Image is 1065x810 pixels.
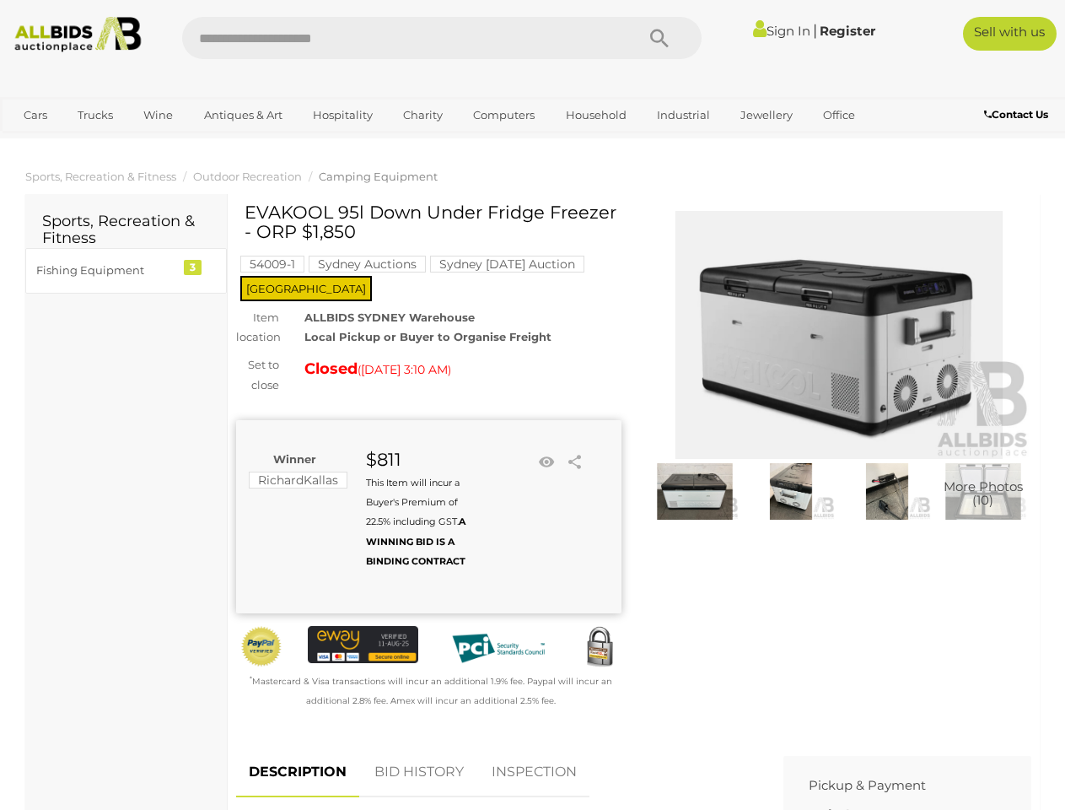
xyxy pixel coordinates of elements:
mark: Sydney Auctions [309,256,426,273]
img: EVAKOOL 95l Down Under Fridge Freezer - ORP $1,850 [647,211,1032,459]
a: BID HISTORY [362,748,476,797]
a: Sign In [753,23,810,39]
img: Official PayPal Seal [240,626,282,667]
a: Camping Equipment [319,170,438,183]
a: More Photos(10) [939,463,1027,520]
img: EVAKOOL 95l Down Under Fridge Freezer - ORP $1,850 [843,463,931,520]
span: [GEOGRAPHIC_DATA] [240,276,372,301]
strong: Closed [304,359,358,378]
img: Allbids.com.au [8,17,148,52]
img: PCI DSS compliant [444,626,553,670]
mark: RichardKallas [249,472,347,489]
a: Fishing Equipment 3 [25,248,227,293]
div: Set to close [223,355,292,395]
b: A WINNING BID IS A BINDING CONTRACT [366,516,465,567]
a: Sydney Auctions [309,257,426,271]
img: EVAKOOL 95l Down Under Fridge Freezer - ORP $1,850 [939,463,1027,520]
div: Item location [223,308,292,348]
span: ( ) [358,363,451,376]
a: Office [812,101,866,129]
a: Charity [392,101,454,129]
a: Register [820,23,875,39]
span: [DATE] 3:10 AM [361,362,448,377]
li: Watch this item [534,450,559,475]
span: | [813,21,817,40]
a: Computers [462,101,546,129]
a: Trucks [67,101,124,129]
h1: EVAKOOL 95l Down Under Fridge Freezer - ORP $1,850 [245,202,617,241]
img: Secured by Rapid SSL [578,626,621,668]
b: Winner [273,452,316,466]
a: Sports [13,129,69,157]
strong: ALLBIDS SYDNEY Warehouse [304,310,475,324]
a: DESCRIPTION [236,748,359,797]
a: Jewellery [729,101,804,129]
a: [GEOGRAPHIC_DATA] [78,129,219,157]
b: Contact Us [984,108,1048,121]
strong: $811 [366,449,401,470]
a: Sell with us [963,17,1057,51]
strong: Local Pickup or Buyer to Organise Freight [304,330,551,343]
a: Hospitality [302,101,384,129]
a: Contact Us [984,105,1052,124]
a: Wine [132,101,184,129]
a: 54009-1 [240,257,304,271]
button: Search [617,17,702,59]
h2: Pickup & Payment [809,779,981,793]
mark: Sydney [DATE] Auction [430,256,584,273]
a: INSPECTION [479,748,589,797]
div: Fishing Equipment [36,261,175,280]
img: eWAY Payment Gateway [308,626,417,662]
a: Sydney [DATE] Auction [430,257,584,271]
a: Industrial [646,101,721,129]
span: More Photos (10) [944,479,1023,507]
a: Cars [13,101,58,129]
a: Antiques & Art [193,101,293,129]
img: EVAKOOL 95l Down Under Fridge Freezer - ORP $1,850 [747,463,835,520]
h2: Sports, Recreation & Fitness [42,213,210,247]
a: Household [555,101,637,129]
img: EVAKOOL 95l Down Under Fridge Freezer - ORP $1,850 [651,463,739,520]
div: 3 [184,260,202,275]
a: Sports, Recreation & Fitness [25,170,176,183]
small: Mastercard & Visa transactions will incur an additional 1.9% fee. Paypal will incur an additional... [250,676,612,706]
small: This Item will incur a Buyer's Premium of 22.5% including GST. [366,477,465,568]
mark: 54009-1 [240,256,304,273]
a: Outdoor Recreation [193,170,302,183]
